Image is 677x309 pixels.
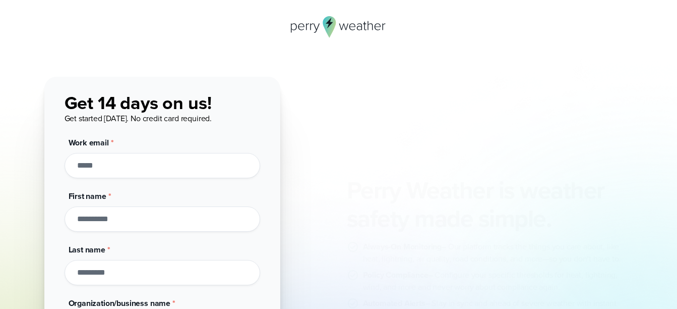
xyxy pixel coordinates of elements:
[65,113,212,124] span: Get started [DATE]. No credit card required.
[69,297,171,309] span: Organization/business name
[65,89,212,116] span: Get 14 days on us!
[69,190,106,202] span: First name
[69,137,109,148] span: Work email
[69,244,105,255] span: Last name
